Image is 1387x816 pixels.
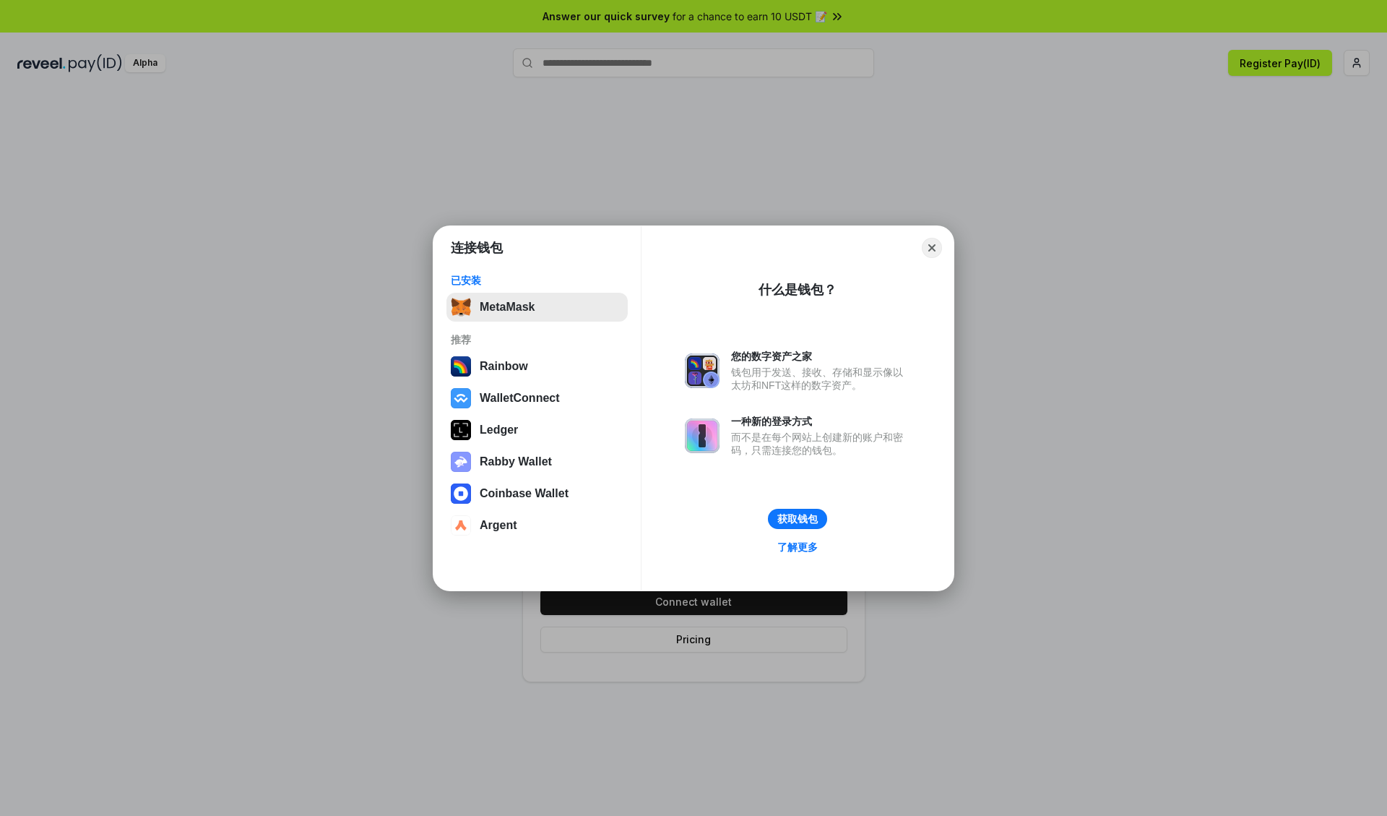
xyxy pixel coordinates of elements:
[451,274,623,287] div: 已安装
[731,431,910,457] div: 而不是在每个网站上创建新的账户和密码，只需连接您的钱包。
[731,415,910,428] div: 一种新的登录方式
[480,360,528,373] div: Rainbow
[446,447,628,476] button: Rabby Wallet
[768,509,827,529] button: 获取钱包
[451,452,471,472] img: svg+xml,%3Csvg%20xmlns%3D%22http%3A%2F%2Fwww.w3.org%2F2000%2Fsvg%22%20fill%3D%22none%22%20viewBox...
[446,384,628,413] button: WalletConnect
[446,352,628,381] button: Rainbow
[731,350,910,363] div: 您的数字资产之家
[451,484,471,504] img: svg+xml,%3Csvg%20width%3D%2228%22%20height%3D%2228%22%20viewBox%3D%220%200%2028%2028%22%20fill%3D...
[480,455,552,468] div: Rabby Wallet
[451,356,471,377] img: svg+xml,%3Csvg%20width%3D%22120%22%20height%3D%22120%22%20viewBox%3D%220%200%20120%20120%22%20fil...
[480,392,560,405] div: WalletConnect
[480,301,535,314] div: MetaMask
[480,519,517,532] div: Argent
[446,479,628,508] button: Coinbase Wallet
[759,281,837,299] div: 什么是钱包？
[451,420,471,440] img: svg+xml,%3Csvg%20xmlns%3D%22http%3A%2F%2Fwww.w3.org%2F2000%2Fsvg%22%20width%3D%2228%22%20height%3...
[446,416,628,444] button: Ledger
[922,238,942,258] button: Close
[451,515,471,536] img: svg+xml,%3Csvg%20width%3D%2228%22%20height%3D%2228%22%20viewBox%3D%220%200%2028%2028%22%20fill%3D...
[480,487,569,500] div: Coinbase Wallet
[446,511,628,540] button: Argent
[777,541,818,554] div: 了解更多
[451,239,503,257] h1: 连接钱包
[451,333,623,346] div: 推荐
[769,538,826,557] a: 了解更多
[685,418,720,453] img: svg+xml,%3Csvg%20xmlns%3D%22http%3A%2F%2Fwww.w3.org%2F2000%2Fsvg%22%20fill%3D%22none%22%20viewBox...
[777,512,818,525] div: 获取钱包
[480,424,518,437] div: Ledger
[451,297,471,317] img: svg+xml,%3Csvg%20fill%3D%22none%22%20height%3D%2233%22%20viewBox%3D%220%200%2035%2033%22%20width%...
[731,366,910,392] div: 钱包用于发送、接收、存储和显示像以太坊和NFT这样的数字资产。
[446,293,628,322] button: MetaMask
[451,388,471,408] img: svg+xml,%3Csvg%20width%3D%2228%22%20height%3D%2228%22%20viewBox%3D%220%200%2028%2028%22%20fill%3D...
[685,353,720,388] img: svg+xml,%3Csvg%20xmlns%3D%22http%3A%2F%2Fwww.w3.org%2F2000%2Fsvg%22%20fill%3D%22none%22%20viewBox...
